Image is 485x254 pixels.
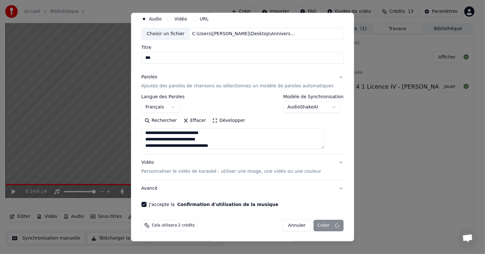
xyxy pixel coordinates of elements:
label: Vidéo [174,17,187,21]
label: Audio [149,17,162,21]
span: Cela utilisera 2 crédits [152,223,195,228]
button: Annuler [283,220,311,231]
button: ParolesAjoutez des paroles de chansons ou sélectionnez un modèle de paroles automatiques [141,69,344,94]
div: Paroles [141,74,157,80]
div: Vidéo [141,159,321,175]
label: Modèle de Synchronisation [283,94,344,99]
label: URL [200,17,209,21]
label: J'accepte la [149,202,278,207]
button: VidéoPersonnaliser le vidéo de karaoké : utiliser une image, une vidéo ou une couleur [141,154,344,180]
div: Choisir un fichier [142,28,190,40]
button: Avancé [141,180,344,197]
div: C:\Users\[PERSON_NAME]\Desktop\Anniversaire Nath et Seb\Musique\Musique Coupée\4 2 Les Musclés Me... [190,31,298,37]
label: Titre [141,45,344,50]
button: Rechercher [141,115,180,126]
p: Personnaliser le vidéo de karaoké : utiliser une image, une vidéo ou une couleur [141,168,321,175]
button: J'accepte la [177,202,278,207]
label: Langue des Paroles [141,94,185,99]
button: Développer [209,115,248,126]
div: ParolesAjoutez des paroles de chansons ou sélectionnez un modèle de paroles automatiques [141,94,344,154]
button: Effacer [180,115,209,126]
p: Ajoutez des paroles de chansons ou sélectionnez un modèle de paroles automatiques [141,83,334,89]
